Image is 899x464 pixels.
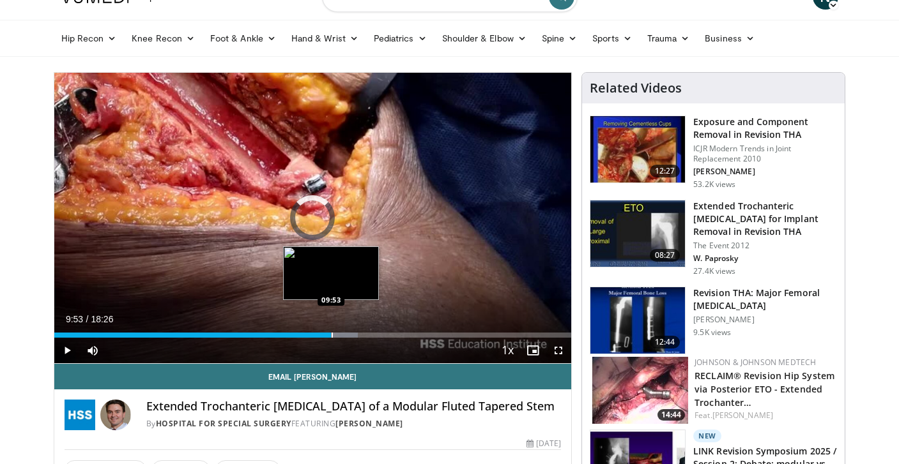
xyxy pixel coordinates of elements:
[54,338,80,363] button: Play
[590,116,685,183] img: 297848_0003_1.png.150x105_q85_crop-smart_upscale.jpg
[693,144,837,164] p: ICJR Modern Trends in Joint Replacement 2010
[156,418,291,429] a: Hospital for Special Surgery
[366,26,434,51] a: Pediatrics
[693,179,735,190] p: 53.2K views
[590,200,685,267] img: 5SPjETdNCPS-ZANX4xMDoxOmtxOwKG7D.150x105_q85_crop-smart_upscale.jpg
[54,333,572,338] div: Progress Bar
[712,410,773,421] a: [PERSON_NAME]
[54,364,572,389] a: Email [PERSON_NAME]
[693,430,721,442] p: New
[697,26,762,51] a: Business
[54,26,125,51] a: Hip Recon
[693,116,837,141] h3: Exposure and Component Removal in Revision THA
[695,410,834,421] div: Feat.
[54,73,572,364] video-js: Video Player
[335,418,403,429] a: [PERSON_NAME]
[65,400,95,430] img: Hospital for Special Surgery
[585,26,640,51] a: Sports
[650,165,680,177] span: 12:27
[283,246,379,300] img: image.jpeg
[526,438,561,449] div: [DATE]
[592,357,688,424] img: 88178fad-16e7-4286-8b0d-e0e977b615e6.150x105_q85_crop-smart_upscale.jpg
[590,287,837,354] a: 12:44 Revision THA: Major Femoral [MEDICAL_DATA] [PERSON_NAME] 9.5K views
[695,370,834,408] a: RECLAIM® Revision Hip System via Posterior ETO - Extended Trochanter…
[284,26,366,51] a: Hand & Wrist
[693,200,837,238] h3: Extended Trochanteric [MEDICAL_DATA] for Implant Removal in Revision THA
[520,338,546,363] button: Enable picture-in-picture mode
[590,200,837,276] a: 08:27 Extended Trochanteric [MEDICAL_DATA] for Implant Removal in Revision THA The Event 2012 W. ...
[592,357,688,424] a: 14:44
[693,167,837,177] p: [PERSON_NAME]
[657,409,685,421] span: 14:44
[590,116,837,190] a: 12:27 Exposure and Component Removal in Revision THA ICJR Modern Trends in Joint Replacement 2010...
[124,26,203,51] a: Knee Recon
[693,287,837,312] h3: Revision THA: Major Femoral [MEDICAL_DATA]
[91,314,113,324] span: 18:26
[146,400,562,414] h4: Extended Trochanteric [MEDICAL_DATA] of a Modular Fluted Tapered Stem
[534,26,585,51] a: Spine
[590,287,685,354] img: 38436_0000_3.png.150x105_q85_crop-smart_upscale.jpg
[693,253,837,264] p: W. Paprosky
[650,336,680,348] span: 12:44
[66,314,83,324] span: 9:53
[495,338,520,363] button: Playback Rate
[434,26,534,51] a: Shoulder & Elbow
[203,26,284,51] a: Foot & Ankle
[693,315,837,325] p: [PERSON_NAME]
[693,327,731,338] p: 9.5K views
[86,314,89,324] span: /
[695,357,816,368] a: Johnson & Johnson MedTech
[640,26,698,51] a: Trauma
[693,266,735,276] p: 27.4K views
[546,338,571,363] button: Fullscreen
[146,418,562,430] div: By FEATURING
[590,80,682,96] h4: Related Videos
[80,338,105,363] button: Mute
[100,400,131,430] img: Avatar
[650,249,680,262] span: 08:27
[693,241,837,251] p: The Event 2012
